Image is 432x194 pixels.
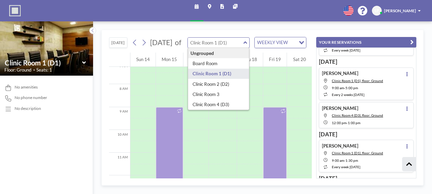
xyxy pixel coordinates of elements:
span: Clinic Room 4 (D3), floor: Ground [332,113,383,117]
div: Fri 19 [263,53,287,67]
div: Mon 15 [156,53,183,67]
div: Tue 16 [183,53,209,67]
span: [PERSON_NAME] [384,8,416,13]
div: Clinic Room 3 [188,89,249,99]
div: 7 AM [109,61,130,84]
div: No description [15,106,41,111]
span: No phone number [15,95,47,100]
span: Seats: 1 [36,67,52,73]
span: • [33,68,35,72]
span: every week [DATE] [332,165,360,169]
span: - [344,158,345,162]
button: YOUR RESERVATIONS [316,37,416,47]
span: 9:00 AM [332,86,344,90]
div: Clinic Room 4 (D3) [188,99,249,110]
span: 9:00 AM [332,158,344,162]
span: - [346,121,348,125]
span: LP [375,8,379,13]
span: 1:30 PM [345,158,358,162]
span: 1:00 PM [348,121,360,125]
span: Clinic Room 1 (D1), floor: Ground [332,151,383,155]
input: Clinic Room 1 (D1) [5,59,82,67]
div: 11 AM [109,153,130,175]
h3: [DATE] [319,175,414,182]
span: WEEKLY VIEW [256,39,289,46]
span: every week [DATE] [332,48,360,52]
input: Clinic Room 1 (D1) [188,38,244,48]
span: [DATE] [150,38,172,46]
div: 9 AM [109,107,130,130]
h3: [DATE] [319,58,414,65]
div: Clinic Room 1 (D1) [188,69,249,79]
span: No amenities [15,85,38,90]
div: Sun 14 [130,53,156,67]
input: Search for option [290,39,295,46]
h4: [PERSON_NAME] [322,143,358,149]
span: of [175,38,181,47]
h4: [PERSON_NAME] [322,105,358,111]
h3: [DATE] [319,131,414,138]
span: Clinic Room 1 (D1), floor: Ground [332,79,383,83]
span: Floor: Ground [4,67,32,73]
div: Sat 20 [287,53,311,67]
div: Thu 18 [237,53,263,67]
button: [DATE] [109,37,128,47]
div: Search for option [255,37,306,47]
span: - [344,86,345,90]
div: Ungrouped [188,48,249,58]
h4: [PERSON_NAME] [322,71,358,76]
span: 5:00 PM [345,86,358,90]
div: 8 AM [109,84,130,107]
img: organization-logo [9,5,21,17]
span: every 2 weeks [DATE] [332,93,364,97]
span: 12:00 PM [332,121,346,125]
div: Board Room [188,58,249,69]
div: Clinic Room 2 (D2) [188,79,249,89]
div: 10 AM [109,130,130,153]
